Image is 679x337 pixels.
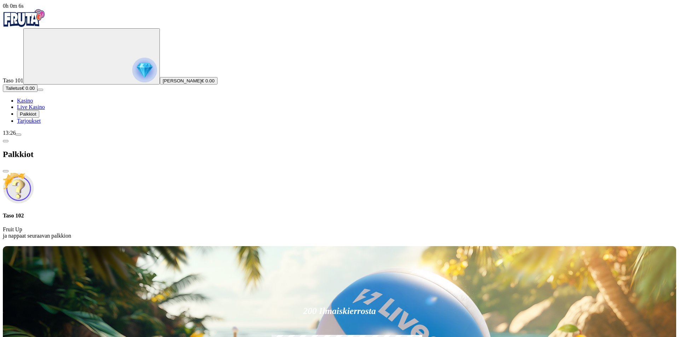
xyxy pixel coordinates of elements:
[3,140,8,142] button: chevron-left icon
[3,22,45,28] a: Fruta
[3,130,16,136] span: 13:26
[3,226,676,239] p: Fruit Up ja nappaat seuraavan palkkion
[163,78,202,83] span: [PERSON_NAME]
[3,150,676,159] h2: Palkkiot
[17,104,45,110] a: Live Kasino
[22,86,35,91] span: € 0.00
[23,28,160,85] button: reward progress
[20,111,36,117] span: Palkkiot
[3,3,24,9] span: user session time
[17,118,41,124] a: Tarjoukset
[3,9,676,124] nav: Primary
[202,78,215,83] span: € 0.00
[6,86,22,91] span: Talletus
[37,89,43,91] button: menu
[3,77,23,83] span: Taso 101
[3,9,45,27] img: Fruta
[160,77,217,85] button: [PERSON_NAME]€ 0.00
[17,110,39,118] button: Palkkiot
[16,134,21,136] button: menu
[17,98,33,104] a: Kasino
[3,170,8,172] button: close
[3,98,676,124] nav: Main menu
[132,58,157,82] img: reward progress
[3,85,37,92] button: Talletusplus icon€ 0.00
[3,173,34,204] img: Unlock reward icon
[3,213,676,219] h4: Taso 102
